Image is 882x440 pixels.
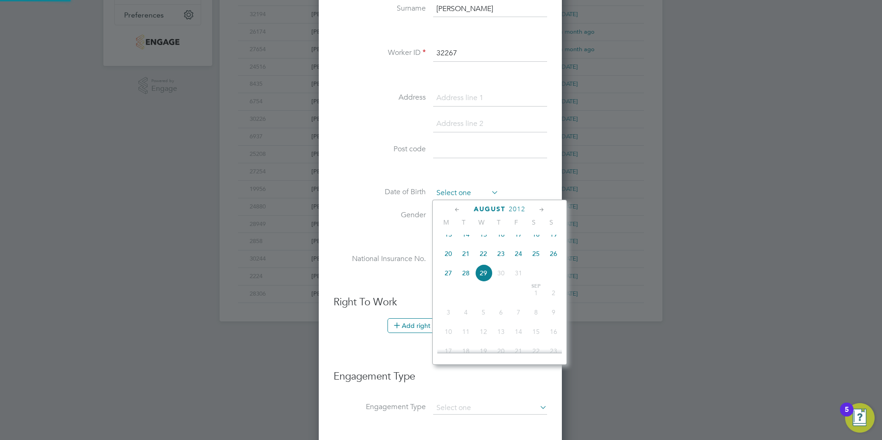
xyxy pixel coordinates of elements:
label: National Insurance No. [334,254,426,264]
span: 20 [440,245,457,262]
span: 5 [475,303,492,321]
span: 19 [545,226,562,243]
span: 27 [440,264,457,282]
span: 14 [510,323,527,340]
span: T [490,218,507,226]
span: 1 [527,284,545,302]
span: 6 [492,303,510,321]
span: 11 [457,323,475,340]
div: 5 [845,410,849,422]
label: Surname [334,4,426,13]
span: 21 [510,342,527,360]
label: Date of Birth [334,187,426,197]
span: 17 [510,226,527,243]
span: 4 [457,303,475,321]
span: 30 [492,264,510,282]
label: Post code [334,144,426,154]
span: 24 [510,245,527,262]
span: 17 [440,342,457,360]
span: 2012 [509,205,525,213]
span: 26 [545,245,562,262]
label: Gender [334,210,426,220]
h3: Engagement Type [334,361,547,383]
span: S [542,218,560,226]
span: 22 [475,245,492,262]
span: 23 [545,342,562,360]
span: 31 [510,264,527,282]
span: 15 [475,226,492,243]
span: 25 [527,245,545,262]
span: 21 [457,245,475,262]
span: August [474,205,506,213]
span: 3 [440,303,457,321]
span: 10 [440,323,457,340]
span: 7 [510,303,527,321]
button: Add right to work document [387,318,494,333]
span: 28 [457,264,475,282]
input: Address line 1 [433,90,547,107]
button: Open Resource Center, 5 new notifications [845,403,875,433]
span: 23 [492,245,510,262]
span: 13 [440,226,457,243]
input: Address line 2 [433,116,547,132]
span: 2 [545,284,562,302]
span: 29 [475,264,492,282]
span: 13 [492,323,510,340]
span: M [437,218,455,226]
span: 22 [527,342,545,360]
span: 18 [527,226,545,243]
span: 16 [492,226,510,243]
span: S [525,218,542,226]
span: 19 [475,342,492,360]
input: Select one [433,186,499,200]
span: 15 [527,323,545,340]
input: Select one [433,402,547,415]
label: Worker ID [334,48,426,58]
label: Engagement Type [334,402,426,412]
span: 9 [545,303,562,321]
span: 8 [527,303,545,321]
span: W [472,218,490,226]
span: 12 [475,323,492,340]
label: Address [334,93,426,102]
span: T [455,218,472,226]
span: 14 [457,226,475,243]
span: 16 [545,323,562,340]
span: 18 [457,342,475,360]
span: Sep [527,284,545,289]
h3: Right To Work [334,296,547,309]
span: F [507,218,525,226]
span: 20 [492,342,510,360]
